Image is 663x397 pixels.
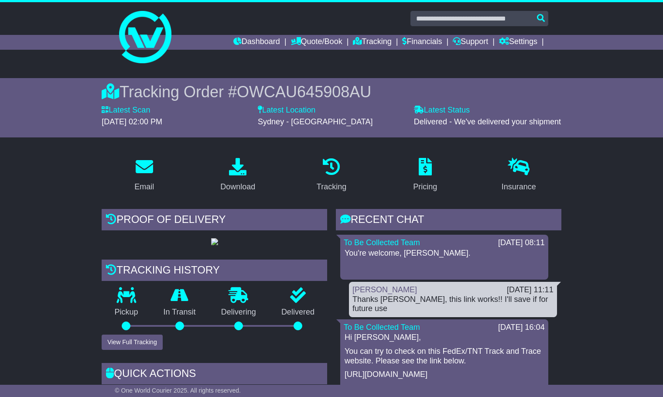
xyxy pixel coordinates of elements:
div: Email [134,181,154,193]
a: To Be Collected Team [344,323,420,332]
p: Delivering [208,308,269,317]
a: To Be Collected Team [344,238,420,247]
div: [DATE] 11:11 [507,285,554,295]
label: Latest Scan [102,106,150,115]
div: RECENT CHAT [336,209,561,233]
span: OWCAU645908AU [237,83,371,101]
a: Financials [402,35,442,50]
span: © One World Courier 2025. All rights reserved. [115,387,241,394]
p: In Transit [150,308,208,317]
a: Download [215,155,261,196]
button: View Full Tracking [102,335,162,350]
span: Sydney - [GEOGRAPHIC_DATA] [258,117,373,126]
p: Pickup [102,308,150,317]
a: [PERSON_NAME] [352,285,417,294]
p: Hi [PERSON_NAME], [345,333,544,342]
img: GetPodImage [211,238,218,245]
p: [URL][DOMAIN_NAME] [345,370,544,380]
p: Delivered [269,308,327,317]
div: Thanks [PERSON_NAME], this link works!! I'll save if for future use [352,295,554,314]
a: Support [453,35,488,50]
a: Email [129,155,160,196]
div: Proof of Delivery [102,209,327,233]
div: Tracking history [102,260,327,283]
span: [DATE] 02:00 PM [102,117,162,126]
a: Pricing [407,155,443,196]
a: Settings [499,35,537,50]
div: Tracking [317,181,346,193]
div: Tracking Order # [102,82,561,101]
span: Delivered - We've delivered your shipment [414,117,561,126]
label: Latest Location [258,106,315,115]
a: Dashboard [233,35,280,50]
div: Download [220,181,255,193]
div: Quick Actions [102,363,327,387]
div: [DATE] 16:04 [498,323,545,332]
p: You can try to check on this FedEx/TNT Track and Trace website. Please see the link below. [345,347,544,366]
div: [DATE] 08:11 [498,238,545,248]
a: Quote/Book [291,35,342,50]
label: Latest Status [414,106,470,115]
a: Insurance [496,155,542,196]
a: Tracking [353,35,391,50]
div: Insurance [502,181,536,193]
div: Pricing [413,181,437,193]
a: Tracking [311,155,352,196]
p: You're welcome, [PERSON_NAME]. [345,249,544,258]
